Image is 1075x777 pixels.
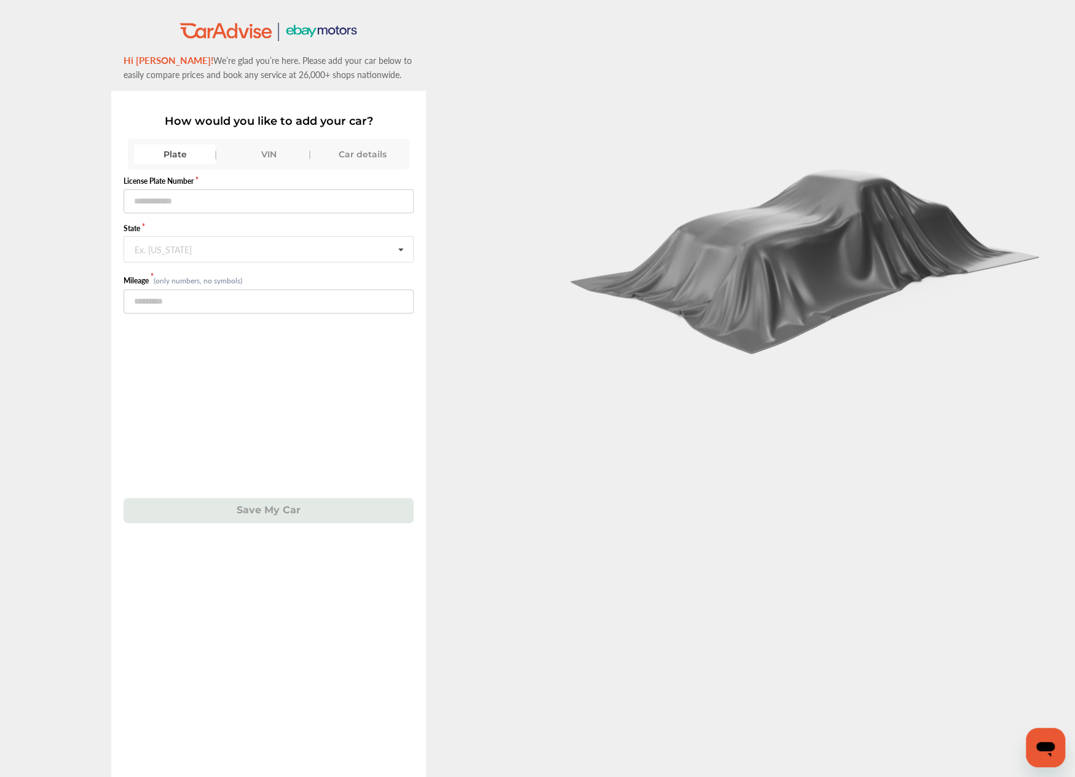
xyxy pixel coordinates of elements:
span: Hi [PERSON_NAME]! [124,53,213,66]
label: License Plate Number [124,176,414,186]
label: Mileage [124,275,153,286]
img: carCoverBlack.2823a3dccd746e18b3f8.png [561,156,1052,355]
span: We’re glad you’re here. Please add your car below to easily compare prices and book any service a... [124,54,412,81]
div: Car details [322,144,404,164]
iframe: Button to launch messaging window [1026,728,1065,767]
label: State [124,223,414,234]
small: (only numbers, no symbols) [154,275,242,286]
p: How would you like to add your car? [124,114,414,128]
div: Plate [134,144,216,164]
div: VIN [228,144,310,164]
div: Ex. [US_STATE] [135,245,192,252]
